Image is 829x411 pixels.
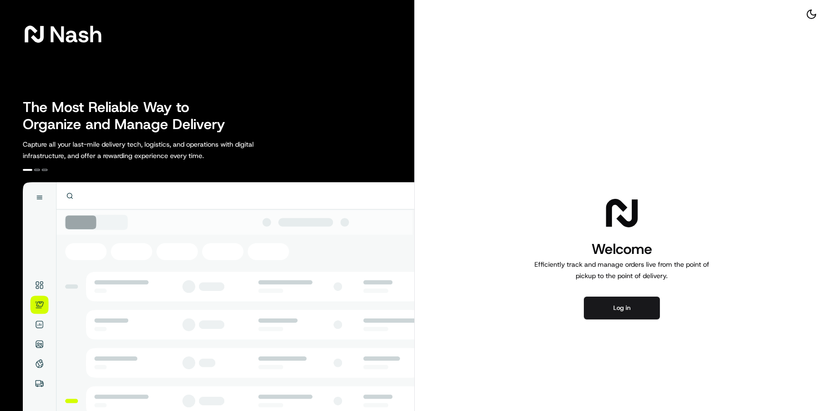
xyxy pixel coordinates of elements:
[23,139,296,161] p: Capture all your last-mile delivery tech, logistics, and operations with digital infrastructure, ...
[49,25,102,44] span: Nash
[584,297,660,319] button: Log in
[531,240,713,259] h1: Welcome
[531,259,713,281] p: Efficiently track and manage orders live from the point of pickup to the point of delivery.
[23,99,236,133] h2: The Most Reliable Way to Organize and Manage Delivery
